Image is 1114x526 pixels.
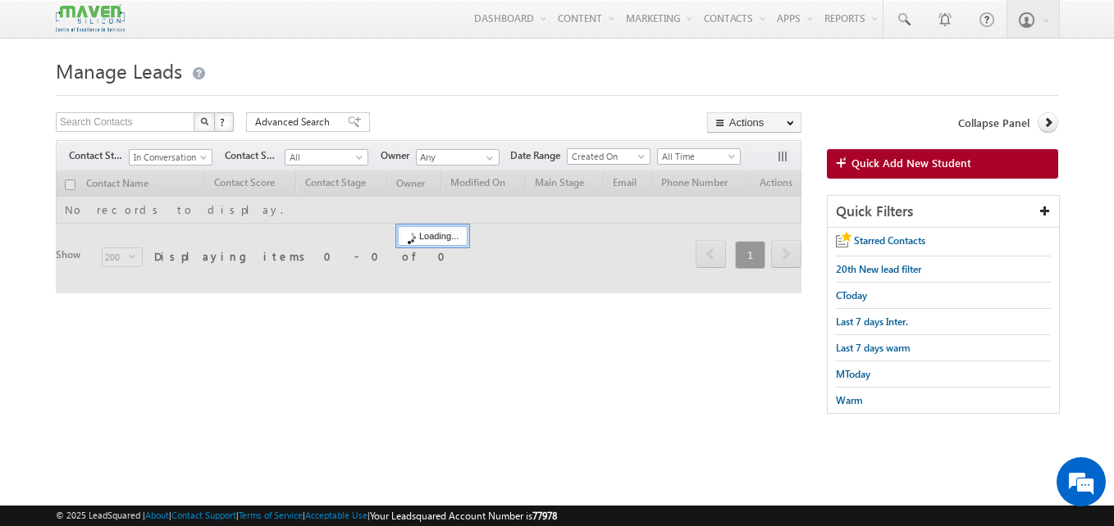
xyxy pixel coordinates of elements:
a: Created On [567,148,651,165]
a: Contact Support [171,510,236,520]
span: ? [220,115,227,129]
img: Search [200,117,208,125]
img: Custom Logo [56,4,125,33]
span: Date Range [510,148,567,163]
span: Last 7 days warm [836,342,911,354]
span: © 2025 LeadSquared | | | | | [56,508,557,524]
button: Actions [707,112,801,133]
span: All [285,150,363,165]
span: Advanced Search [255,115,335,129]
a: In Conversation [129,149,212,166]
span: 77978 [532,510,557,522]
span: Quick Add New Student [851,156,971,170]
span: Starred Contacts [854,234,925,247]
a: All Time [657,148,741,165]
span: CToday [836,289,867,302]
a: About [145,510,169,520]
span: In Conversation [130,150,208,165]
span: Your Leadsquared Account Number is [370,510,557,522]
div: Quick Filters [828,196,1059,228]
span: Collapse Panel [958,116,1030,130]
input: Type to Search [416,149,500,166]
span: Contact Stage [69,148,129,163]
span: Last 7 days Inter. [836,315,908,328]
span: Owner [381,148,416,163]
a: Terms of Service [239,510,303,520]
span: 20th New lead filter [836,263,921,275]
button: ? [214,112,234,132]
a: Show All Items [477,150,498,166]
span: MToday [836,368,870,380]
div: Loading... [398,226,468,246]
span: All Time [658,149,736,164]
span: Created On [568,149,646,164]
span: Warm [836,394,863,406]
a: Acceptable Use [305,510,368,520]
a: All [285,149,368,166]
a: Quick Add New Student [827,149,1058,179]
span: Contact Source [225,148,285,163]
span: Manage Leads [56,57,182,84]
